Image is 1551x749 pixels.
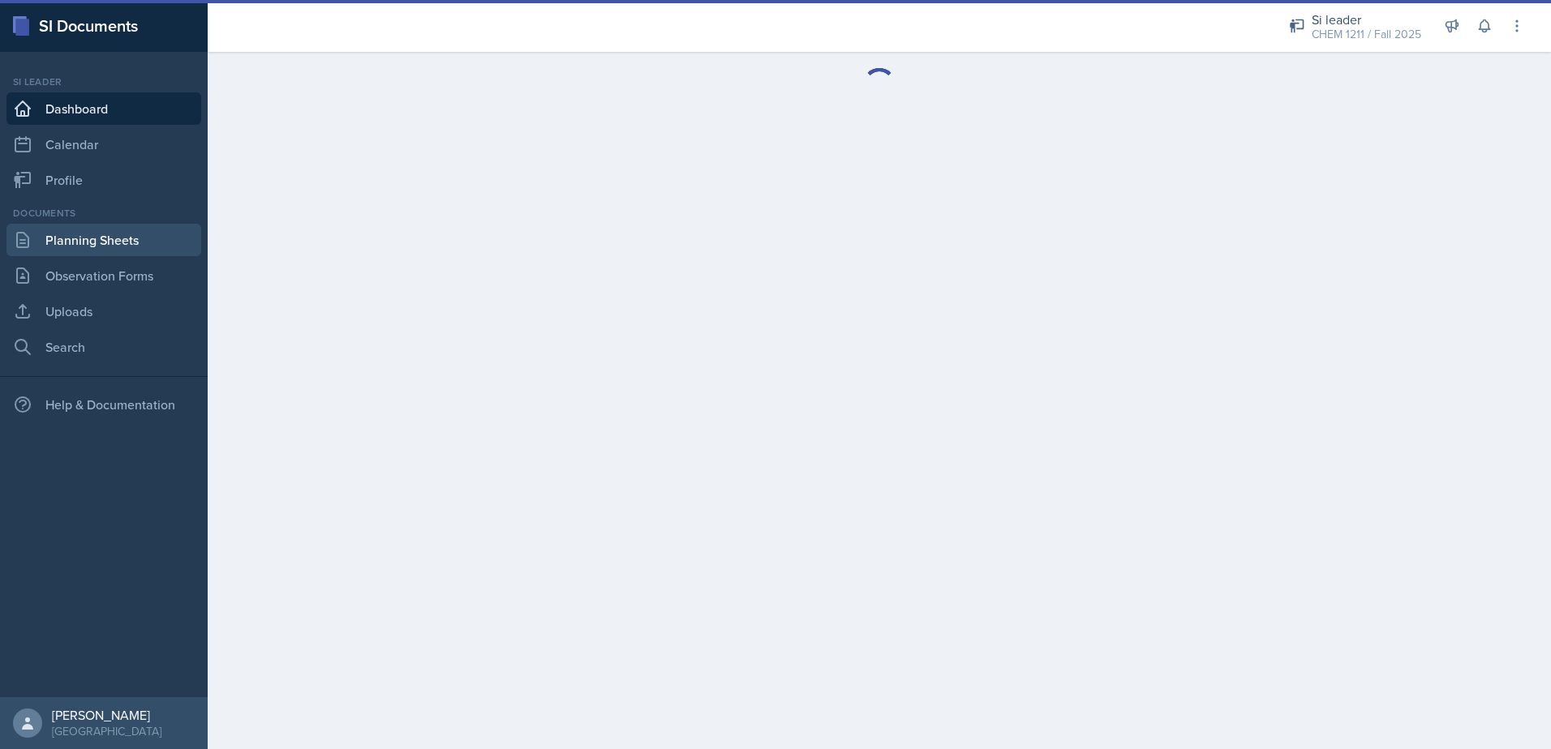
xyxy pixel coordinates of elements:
div: [GEOGRAPHIC_DATA] [52,723,161,739]
a: Planning Sheets [6,224,201,256]
a: Search [6,331,201,363]
div: Si leader [1312,10,1421,29]
div: CHEM 1211 / Fall 2025 [1312,26,1421,43]
a: Calendar [6,128,201,160]
a: Uploads [6,295,201,327]
div: Si leader [6,75,201,89]
div: [PERSON_NAME] [52,707,161,723]
div: Help & Documentation [6,388,201,421]
div: Documents [6,206,201,220]
a: Dashboard [6,92,201,125]
a: Profile [6,164,201,196]
a: Observation Forms [6,259,201,292]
